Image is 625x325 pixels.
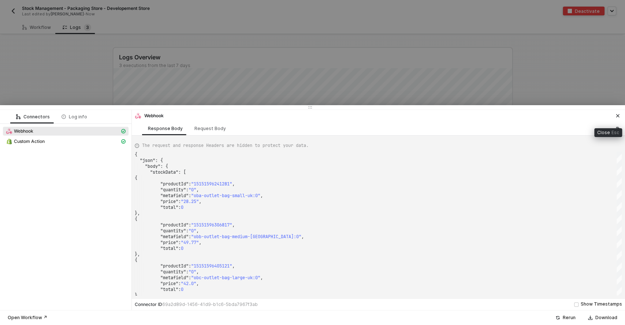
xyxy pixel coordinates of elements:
span: "price" [160,240,178,245]
button: Open Workflow ↗ [3,313,52,322]
span: "0" [189,187,196,193]
span: : [186,187,189,193]
div: Open Workflow ↗ [8,315,47,321]
span: icon-cards [121,139,126,144]
span: "quantity" [160,269,186,275]
span: { [135,175,137,181]
span: "quantity" [160,187,186,193]
span: "28.25" [181,199,199,204]
span: "total" [160,204,178,210]
span: , [199,199,201,204]
span: "49.77" [181,240,199,245]
span: : [178,281,181,287]
span: : [189,193,191,199]
span: , [199,240,201,245]
img: integration-icon [135,113,141,119]
span: "productId" [160,222,189,228]
span: , [232,263,235,269]
span: : [ [178,169,186,175]
span: : [189,234,191,240]
span: icon-download [588,315,592,320]
span: }, [135,251,140,257]
span: : [186,228,189,234]
span: icon-drag-indicator [308,105,312,110]
span: Webhook [14,128,33,134]
span: : [189,222,191,228]
span: "obb-outlet-bag-medium-[GEOGRAPHIC_DATA]:0" [191,234,301,240]
span: 0 [181,245,183,251]
span: "price" [160,281,178,287]
span: , [196,228,199,234]
span: : [186,269,189,275]
div: Rerun [563,315,576,321]
span: , [301,234,304,240]
div: Connectors [16,114,50,120]
span: "total" [160,245,178,251]
div: Show Timestamps [581,301,622,308]
span: 0 [181,287,183,292]
span: "body" [145,163,160,169]
span: icon-cards [121,129,126,133]
span: "metafield" [160,275,189,281]
span: , [260,193,263,199]
span: : [178,245,181,251]
div: Request Body [194,126,226,132]
span: , [196,269,199,275]
span: : [178,287,181,292]
span: "metafield" [160,234,189,240]
span: : { [155,158,163,163]
span: "obc-outlet-bag-large-uk:0" [191,275,260,281]
span: : { [160,163,168,169]
span: "productId" [160,263,189,269]
span: "metafield" [160,193,189,199]
span: : [178,204,181,210]
span: : [178,240,181,245]
span: "stockData" [150,169,178,175]
span: { [135,216,137,222]
span: "0" [189,269,196,275]
span: , [260,275,263,281]
span: 69a2d89d-1456-41d9-b1c6-5bda7967f3ab [162,302,258,307]
span: , [196,187,199,193]
span: }, [135,210,140,216]
span: "15151596405121" [191,263,232,269]
div: Connector ID [135,302,258,307]
span: "total" [160,287,178,292]
button: Download [583,313,622,322]
div: Close [597,130,610,136]
div: Esc [611,130,619,136]
span: : [189,181,191,187]
span: "0" [189,228,196,234]
img: integration-icon [6,128,12,134]
span: "15151596241281" [191,181,232,187]
span: "productId" [160,181,189,187]
span: "oba-outlet-bag-small-uk:0" [191,193,260,199]
span: The request and response Headers are hidden to protect your data. [142,142,309,149]
div: Webhook [135,112,164,119]
span: icon-logic [16,115,21,119]
span: : [189,263,191,269]
span: icon-success-page [555,315,560,320]
div: Download [595,315,617,321]
span: "15151596306817" [191,222,232,228]
div: Response Body [148,126,183,132]
span: : [189,275,191,281]
span: icon-close [615,114,620,118]
span: : [178,199,181,204]
span: 0 [181,204,183,210]
span: Custom Action [14,139,45,144]
span: }, [135,292,140,298]
div: Log info [62,114,87,120]
img: integration-icon [6,139,12,144]
span: { [135,152,137,158]
span: "price" [160,199,178,204]
span: "quantity" [160,228,186,234]
span: , [196,281,199,287]
span: Webhook [3,127,129,136]
span: { [135,257,137,263]
span: Custom Action [3,137,129,146]
span: "json" [140,158,155,163]
button: Rerun [551,313,580,322]
span: , [232,181,235,187]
